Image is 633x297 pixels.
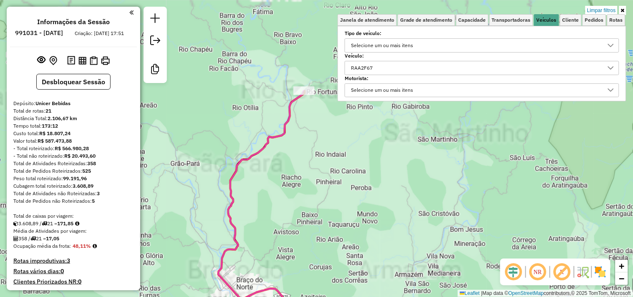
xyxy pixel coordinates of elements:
strong: 358 [87,160,96,166]
span: Rotas [610,18,623,23]
button: Visualizar relatório de Roteirização [77,55,88,66]
span: Veículos [537,18,557,23]
div: Peso total roteirizado: [13,175,134,182]
a: Zoom in [615,260,628,272]
strong: 0 [61,267,64,275]
strong: R$ 566.980,28 [55,145,89,151]
div: Total de caixas por viagem: [13,212,134,220]
a: Exportar sessão [147,32,164,51]
a: OpenStreetMap [509,290,544,296]
button: Desbloquear Sessão [36,74,111,90]
div: Média de Atividades por viagem: [13,227,134,235]
span: + [619,261,625,271]
a: Zoom out [615,272,628,285]
img: Fluxo de ruas [576,265,590,279]
span: Pedidos [585,18,604,23]
div: Distância Total: [13,115,134,122]
span: | [481,290,482,296]
i: Cubagem total roteirizado [13,221,18,226]
span: − [619,273,625,284]
label: Motorista: [345,75,619,82]
h6: 991031 - [DATE] [15,29,63,37]
div: Criação: [DATE] 17:51 [72,30,128,37]
strong: R$ 587.473,88 [38,138,72,144]
div: Selecione um ou mais itens [348,39,416,52]
span: Exibir rótulo [552,262,572,282]
i: Total de rotas [30,236,36,241]
strong: 21 [45,108,51,114]
div: Custo total: [13,130,134,137]
button: Logs desbloquear sessão [66,54,77,67]
strong: 171,85 [57,220,73,227]
strong: 48,11% [73,243,91,249]
span: Ocupação média da frota: [13,243,71,249]
span: Capacidade [459,18,486,23]
strong: 525 [82,168,91,174]
div: Depósito: [13,100,134,107]
strong: 5 [92,198,95,204]
button: Imprimir Rotas [99,55,111,67]
h4: Clientes Priorizados NR: [13,278,134,285]
strong: 173:12 [42,123,58,129]
div: Total de Pedidos não Roteirizados: [13,197,134,205]
strong: 17,05 [46,235,59,242]
i: Total de Atividades [13,236,18,241]
div: RAA2F67 [348,61,376,75]
button: Visualizar Romaneio [88,55,99,67]
strong: 2.106,67 km [48,115,77,121]
div: 3.608,89 / 21 = [13,220,134,227]
div: Selecione um ou mais itens [348,84,416,97]
img: Exibir/Ocultar setores [594,265,607,279]
div: Total de Pedidos Roteirizados: [13,167,134,175]
label: Veículo: [345,52,619,60]
button: Exibir sessão original [36,54,48,67]
span: Janela de atendimento [340,18,394,23]
span: Cliente [562,18,579,23]
a: Nova sessão e pesquisa [147,10,164,29]
div: - Total não roteirizado: [13,152,134,160]
div: Total de Atividades Roteirizadas: [13,160,134,167]
strong: Unicer Bebidas [35,100,71,106]
em: Média calculada utilizando a maior ocupação (%Peso ou %Cubagem) de cada rota da sessão. Rotas cro... [93,244,97,249]
strong: 3.608,89 [73,183,93,189]
strong: 0 [78,278,81,285]
div: Total de rotas: [13,107,134,115]
label: Tipo de veículo: [345,30,619,37]
div: Cubagem total roteirizado: [13,182,134,190]
i: Meta Caixas/viagem: 1,00 Diferença: 170,85 [75,221,79,226]
h4: Rotas vários dias: [13,268,134,275]
i: Total de rotas [42,221,47,226]
strong: 3 [97,190,100,196]
strong: R$ 20.493,60 [64,153,96,159]
div: Map data © contributors,© 2025 TomTom, Microsoft [458,290,633,297]
a: Ocultar filtros [619,6,626,15]
a: Clique aqui para minimizar o painel [129,8,134,17]
strong: 3 [67,257,70,264]
a: Limpar filtros [585,6,618,15]
div: Total de Atividades não Roteirizadas: [13,190,134,197]
a: Leaflet [460,290,480,296]
strong: 99.191,96 [63,175,87,181]
h4: Rotas improdutivas: [13,257,134,264]
div: - Total roteirizado: [13,145,134,152]
button: Centralizar mapa no depósito ou ponto de apoio [48,54,59,67]
h4: Informações da Sessão [37,18,110,26]
span: Ocultar NR [528,262,548,282]
div: Tempo total: [13,122,134,130]
a: Criar modelo [147,61,164,80]
div: 358 / 21 = [13,235,134,242]
div: Valor total: [13,137,134,145]
strong: R$ 18.807,24 [39,130,71,136]
span: Transportadoras [492,18,531,23]
span: Ocultar deslocamento [504,262,524,282]
span: Grade de atendimento [400,18,453,23]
